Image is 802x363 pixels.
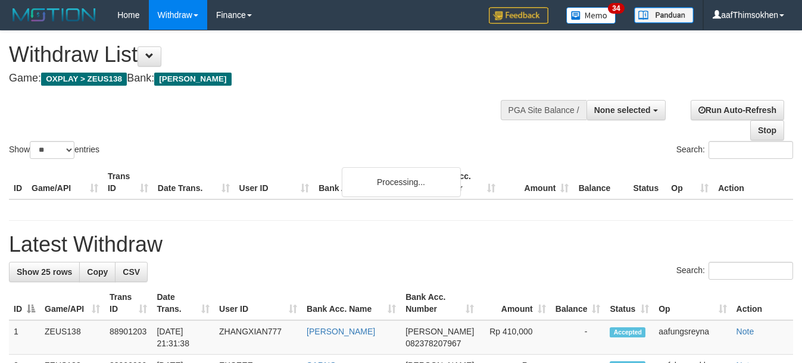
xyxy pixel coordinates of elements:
th: Amount: activate to sort column ascending [479,286,550,320]
th: Date Trans. [153,165,235,199]
span: Accepted [610,327,645,337]
span: OXPLAY > ZEUS138 [41,73,127,86]
th: Status [628,165,666,199]
div: PGA Site Balance / [501,100,586,120]
td: ZEUS138 [40,320,105,355]
th: ID: activate to sort column descending [9,286,40,320]
h1: Latest Withdraw [9,233,793,256]
td: - [551,320,606,355]
td: Rp 410,000 [479,320,550,355]
td: ZHANGXIAN777 [214,320,302,355]
input: Search: [709,141,793,159]
span: [PERSON_NAME] [154,73,231,86]
span: Show 25 rows [17,267,72,277]
th: Balance [573,165,628,199]
select: Showentries [30,141,74,159]
h4: Game: Bank: [9,73,523,85]
span: CSV [123,267,140,277]
label: Search: [676,141,793,159]
th: Bank Acc. Name [314,165,426,199]
label: Show entries [9,141,99,159]
th: Trans ID: activate to sort column ascending [105,286,152,320]
th: Op [666,165,713,199]
th: Trans ID [103,165,153,199]
th: Bank Acc. Number: activate to sort column ascending [401,286,479,320]
a: Copy [79,262,116,282]
th: Balance: activate to sort column ascending [551,286,606,320]
img: MOTION_logo.png [9,6,99,24]
td: [DATE] 21:31:38 [152,320,214,355]
th: Amount [500,165,574,199]
div: Processing... [342,167,461,197]
a: Stop [750,120,784,140]
span: Copy [87,267,108,277]
button: None selected [586,100,666,120]
h1: Withdraw List [9,43,523,67]
a: Run Auto-Refresh [691,100,784,120]
a: [PERSON_NAME] [307,327,375,336]
span: [PERSON_NAME] [405,327,474,336]
span: Copy 082378207967 to clipboard [405,339,461,348]
th: Bank Acc. Number [426,165,500,199]
a: Show 25 rows [9,262,80,282]
th: Action [713,165,793,199]
td: aafungsreyna [654,320,731,355]
img: Button%20Memo.svg [566,7,616,24]
th: Game/API: activate to sort column ascending [40,286,105,320]
th: Bank Acc. Name: activate to sort column ascending [302,286,401,320]
th: Action [732,286,793,320]
span: 34 [608,3,624,14]
th: User ID [235,165,314,199]
th: ID [9,165,27,199]
th: Date Trans.: activate to sort column ascending [152,286,214,320]
img: Feedback.jpg [489,7,548,24]
span: None selected [594,105,651,115]
a: CSV [115,262,148,282]
th: Status: activate to sort column ascending [605,286,654,320]
label: Search: [676,262,793,280]
th: Op: activate to sort column ascending [654,286,731,320]
a: Note [737,327,754,336]
td: 88901203 [105,320,152,355]
img: panduan.png [634,7,694,23]
input: Search: [709,262,793,280]
th: Game/API [27,165,103,199]
th: User ID: activate to sort column ascending [214,286,302,320]
td: 1 [9,320,40,355]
